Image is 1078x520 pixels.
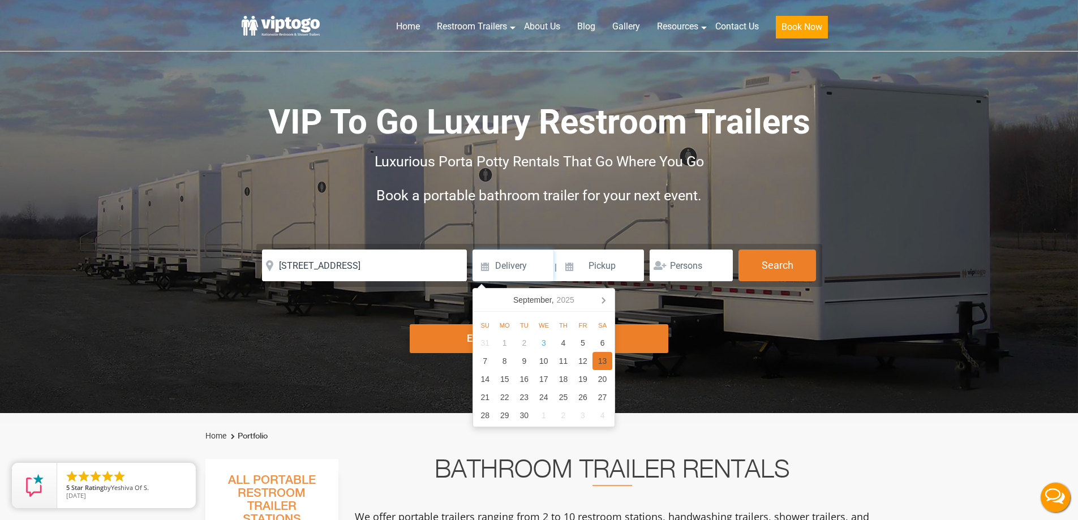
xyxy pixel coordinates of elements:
[388,14,428,39] a: Home
[555,250,557,286] span: |
[495,334,514,352] div: 1
[228,429,268,443] li: Portfolio
[376,187,702,204] span: Book a portable bathroom trailer for your next event.
[23,474,46,497] img: Review Rating
[475,370,495,388] div: 14
[592,388,612,406] div: 27
[592,370,612,388] div: 20
[516,14,569,39] a: About Us
[514,370,534,388] div: 16
[77,470,91,483] li: 
[534,370,554,388] div: 17
[509,291,579,309] div: September,
[89,470,102,483] li: 
[553,406,573,424] div: 2
[375,153,704,170] span: Luxurious Porta Potty Rentals That Go Where You Go
[592,352,612,370] div: 13
[553,334,573,352] div: 4
[475,352,495,370] div: 7
[101,470,114,483] li: 
[553,370,573,388] div: 18
[428,14,516,39] a: Restroom Trailers
[573,406,593,424] div: 3
[648,14,707,39] a: Resources
[573,334,593,352] div: 5
[738,250,816,281] button: Search
[573,352,593,370] div: 12
[65,470,79,483] li: 
[573,370,593,388] div: 19
[573,388,593,406] div: 26
[475,406,495,424] div: 28
[514,334,534,352] div: 2
[475,319,495,332] div: Su
[569,14,604,39] a: Blog
[495,388,514,406] div: 22
[113,470,126,483] li: 
[514,319,534,332] div: Tu
[534,319,554,332] div: We
[573,319,593,332] div: Fr
[66,484,187,492] span: by
[66,483,70,492] span: 5
[534,352,554,370] div: 10
[514,406,534,424] div: 30
[534,388,554,406] div: 24
[495,319,514,332] div: Mo
[495,370,514,388] div: 15
[534,406,554,424] div: 1
[592,334,612,352] div: 6
[495,352,514,370] div: 8
[559,250,645,281] input: Pickup
[557,293,574,307] i: 2025
[553,388,573,406] div: 25
[514,352,534,370] div: 9
[534,334,554,352] div: 3
[514,388,534,406] div: 23
[767,14,836,45] a: Book Now
[707,14,767,39] a: Contact Us
[262,250,467,281] input: Where do you need your restroom?
[268,102,810,142] span: VIP To Go Luxury Restroom Trailers
[205,431,226,440] a: Home
[592,406,612,424] div: 4
[604,14,648,39] a: Gallery
[354,459,871,486] h2: Bathroom Trailer Rentals
[650,250,733,281] input: Persons
[776,16,828,38] button: Book Now
[111,483,149,492] span: Yeshiva Of S.
[495,406,514,424] div: 29
[592,319,612,332] div: Sa
[1033,475,1078,520] button: Live Chat
[553,352,573,370] div: 11
[410,324,668,353] div: Explore Restroom Trailers
[66,491,86,500] span: [DATE]
[475,388,495,406] div: 21
[475,334,495,352] div: 31
[473,250,553,281] input: Delivery
[71,483,104,492] span: Star Rating
[553,319,573,332] div: Th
